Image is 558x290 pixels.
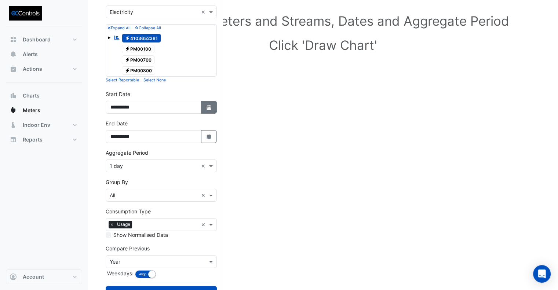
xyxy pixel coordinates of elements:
[107,26,131,30] small: Expand All
[106,149,148,157] label: Aggregate Period
[6,132,82,147] button: Reports
[23,65,42,73] span: Actions
[201,221,207,228] span: Clear
[106,245,150,252] label: Compare Previous
[125,35,130,41] fa-icon: Electricity
[106,208,151,215] label: Consumption Type
[122,55,155,64] span: PM00700
[125,46,130,52] fa-icon: Electricity
[10,121,17,129] app-icon: Indoor Env
[135,26,161,30] small: Collapse All
[122,45,155,54] span: PM00100
[117,37,529,53] h1: Click 'Draw Chart'
[143,78,166,82] small: Select None
[23,92,40,99] span: Charts
[6,103,82,118] button: Meters
[113,231,168,239] label: Show Normalised Data
[10,51,17,58] app-icon: Alerts
[23,136,43,143] span: Reports
[23,107,40,114] span: Meters
[9,6,42,21] img: Company Logo
[114,34,120,41] fa-icon: Reportable
[115,221,132,228] span: Usage
[6,88,82,103] button: Charts
[10,136,17,143] app-icon: Reports
[10,36,17,43] app-icon: Dashboard
[106,78,139,82] small: Select Reportable
[10,92,17,99] app-icon: Charts
[106,120,128,127] label: End Date
[6,32,82,47] button: Dashboard
[122,34,161,43] span: 4103652381
[106,269,134,277] label: Weekdays:
[201,8,207,16] span: Clear
[6,269,82,284] button: Account
[201,191,207,199] span: Clear
[23,51,38,58] span: Alerts
[125,68,130,73] fa-icon: Electricity
[125,57,130,62] fa-icon: Electricity
[122,66,156,75] span: PM00800
[106,178,128,186] label: Group By
[143,77,166,83] button: Select None
[117,13,529,29] h1: Select Site, Meters and Streams, Dates and Aggregate Period
[10,107,17,114] app-icon: Meters
[6,62,82,76] button: Actions
[135,25,161,31] button: Collapse All
[23,121,50,129] span: Indoor Env
[6,118,82,132] button: Indoor Env
[206,133,212,140] fa-icon: Select Date
[206,104,212,110] fa-icon: Select Date
[107,25,131,31] button: Expand All
[201,162,207,170] span: Clear
[6,47,82,62] button: Alerts
[106,77,139,83] button: Select Reportable
[533,265,551,283] div: Open Intercom Messenger
[23,273,44,280] span: Account
[109,221,115,228] span: ×
[23,36,51,43] span: Dashboard
[106,90,130,98] label: Start Date
[10,65,17,73] app-icon: Actions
